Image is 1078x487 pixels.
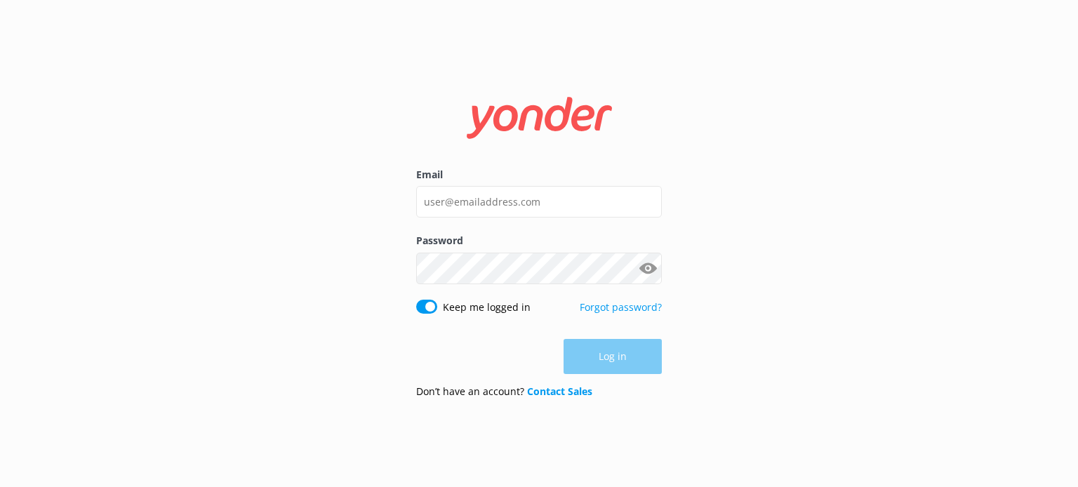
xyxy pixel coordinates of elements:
[580,300,662,314] a: Forgot password?
[416,167,662,182] label: Email
[634,254,662,282] button: Show password
[443,300,531,315] label: Keep me logged in
[416,186,662,218] input: user@emailaddress.com
[416,384,592,399] p: Don’t have an account?
[527,385,592,398] a: Contact Sales
[416,233,662,248] label: Password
